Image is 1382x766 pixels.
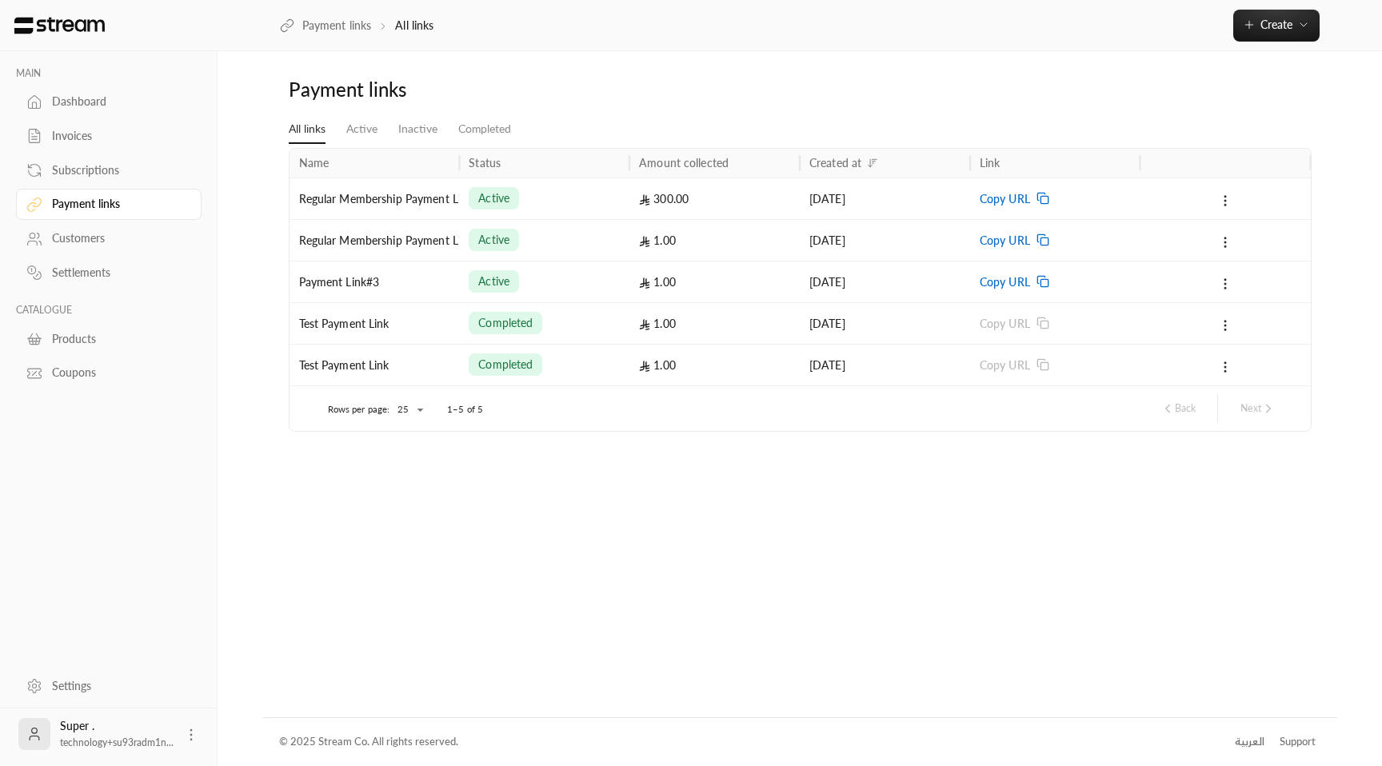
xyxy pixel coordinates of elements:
a: All links [289,115,326,144]
div: Test Payment Link [299,303,450,344]
span: completed [478,357,533,373]
span: completed [478,315,533,331]
div: Settings [52,678,182,694]
nav: breadcrumb [280,18,434,34]
a: Support [1275,728,1321,756]
div: Products [52,331,182,347]
div: Test Payment Link [299,345,450,385]
div: العربية [1235,734,1264,750]
div: Payment links [289,77,619,102]
div: Regular Membership Payment Link [299,220,450,261]
div: [DATE] [809,303,961,344]
p: All links [395,18,433,34]
p: CATALOGUE [16,304,202,317]
div: Amount collected [639,156,729,170]
span: Copy URL [980,303,1030,344]
div: 1.00 [639,261,790,302]
a: Inactive [398,115,437,143]
div: Dashboard [52,94,182,110]
div: Status [469,156,501,170]
div: 1.00 [639,345,790,385]
img: Logo [13,17,106,34]
p: Rows per page: [328,403,390,416]
div: 300.00 [639,178,790,219]
div: © 2025 Stream Co. All rights reserved. [279,734,458,750]
span: Copy URL [980,178,1030,219]
p: MAIN [16,67,202,80]
a: Products [16,323,202,354]
a: Invoices [16,121,202,152]
span: technology+su93radm1n... [60,736,174,748]
span: Copy URL [980,345,1030,385]
div: Customers [52,230,182,246]
div: Invoices [52,128,182,144]
div: [DATE] [809,220,961,261]
p: 1–5 of 5 [447,403,483,416]
div: 1.00 [639,220,790,261]
div: Name [299,156,330,170]
div: 1.00 [639,303,790,344]
a: Subscriptions [16,154,202,186]
div: Created at [809,156,861,170]
span: active [478,232,509,248]
a: Settings [16,670,202,701]
div: [DATE] [809,261,961,302]
span: active [478,273,509,289]
span: Create [1260,18,1292,31]
a: Active [346,115,377,143]
button: Create [1233,10,1320,42]
span: Copy URL [980,220,1030,261]
div: Settlements [52,265,182,281]
div: Regular Membership Payment Link 300 SAR [299,178,450,219]
a: Dashboard [16,86,202,118]
div: [DATE] [809,178,961,219]
div: Coupons [52,365,182,381]
a: Customers [16,223,202,254]
div: Payment Link#3 [299,261,450,302]
div: Super . [60,718,174,750]
div: 25 [389,400,428,420]
a: Payment links [16,189,202,220]
span: Copy URL [980,261,1030,302]
div: Link [980,156,1001,170]
button: Sort [863,154,882,173]
a: Payment links [280,18,371,34]
div: Payment links [52,196,182,212]
span: active [478,190,509,206]
a: Settlements [16,257,202,289]
div: Subscriptions [52,162,182,178]
a: Coupons [16,357,202,389]
div: [DATE] [809,345,961,385]
a: Completed [458,115,511,143]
